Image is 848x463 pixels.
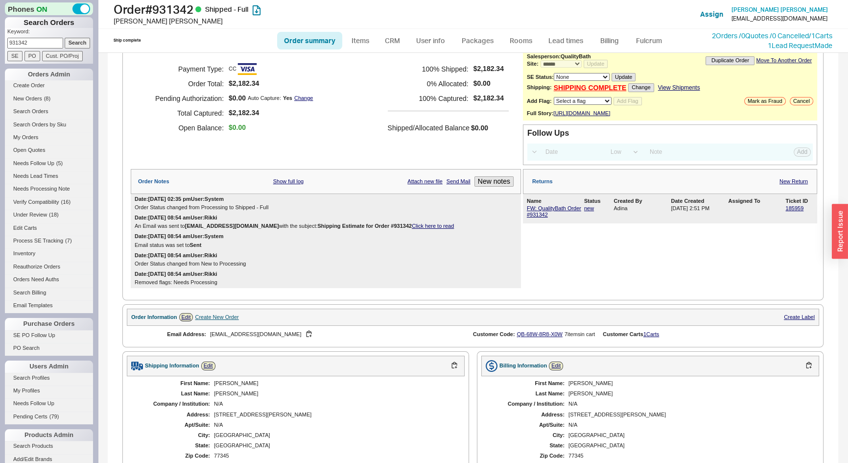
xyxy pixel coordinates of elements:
[5,262,93,272] a: Reauthorize Orders
[517,71,525,79] input: Full Refund
[592,381,630,388] span: Restocking Fee
[5,429,93,441] div: Products Admin
[13,400,54,406] span: Needs Follow Up
[742,292,770,300] span: $669.60
[7,51,23,61] input: SE
[5,132,93,143] a: My Orders
[705,302,742,312] span: Total Fees
[205,5,248,13] span: Shipped - Full
[13,199,59,205] span: Verify Compatibility
[658,333,675,342] span: $0.00
[155,364,204,413] img: Emtek_Turino_Lever_8_Rosette_Satin_Brass_US4_ex5fb6
[712,31,809,40] a: 2Orders /0Quotes /0 Cancelled
[5,398,93,409] a: Needs Follow Up
[212,71,314,99] span: Item
[114,16,426,26] div: [PERSON_NAME] [PERSON_NAME]
[742,324,770,332] span: $0.00
[7,28,93,38] p: Keyword:
[731,15,827,22] div: [EMAIL_ADDRESS][DOMAIN_NAME]
[364,71,432,89] input: Return Reason
[114,2,426,16] h1: Order # 931342
[5,248,93,259] a: Inventory
[592,305,622,318] input: Select...
[612,310,618,314] svg: open menu
[5,184,93,194] a: Needs Processing Note
[529,364,562,374] span: Full refund
[5,223,93,233] a: Edit Carts
[592,390,622,403] input: Select...
[517,365,525,373] input: Full refund
[440,364,509,392] textarea: finish looks like it is tarnishing
[768,41,832,49] a: 1Lead RequestMade
[5,106,93,117] a: Search Orders
[742,314,770,322] span: $0.00
[592,32,627,49] a: Billing
[5,171,93,181] a: Needs Lead Times
[731,6,828,13] span: [PERSON_NAME] [PERSON_NAME]
[409,32,452,49] a: User info
[658,417,675,427] span: $0.00
[423,78,428,82] svg: open menu
[5,94,93,104] a: New Orders(8)
[502,32,539,49] a: Rooms
[809,31,832,40] a: /1Carts
[350,368,356,378] span: / 3
[592,71,608,99] span: Fees
[742,376,770,385] span: $401.76
[132,279,147,344] div: 4
[5,17,93,28] h1: Search Orders
[56,160,63,166] span: ( 5 )
[742,302,770,312] span: $0.00
[629,32,669,49] a: Fulcrum
[5,300,93,311] a: Email Templates
[364,364,432,382] input: Reason
[49,212,59,218] span: ( 18 )
[592,296,630,303] span: Restocking Fee
[615,367,631,375] span: Manual
[333,224,400,234] span: Do Not Update Ticket
[5,373,93,383] a: Search Profiles
[5,210,93,220] a: Under Review(18)
[5,69,93,80] div: Orders Admin
[13,160,54,166] span: Needs Follow Up
[212,307,248,315] span: PO: 984216
[393,178,427,186] span: Return Name
[212,279,314,298] div: 8208TRHUS4 Emtek Turino Brass Lever Handle with #8 Rosette
[5,2,93,15] div: Phones
[700,9,723,19] button: Assign
[212,364,314,383] div: 8208TLHUS4 Emtek Turino Brass Lever Handle with #8 Rosette
[651,71,658,99] span: %
[49,414,59,419] span: ( 79 )
[658,392,675,402] span: $0.00
[742,366,770,374] span: $434.91
[5,343,93,353] a: PO Search
[344,32,376,49] a: Items
[742,409,770,417] span: $0.00
[771,444,826,459] button: Initiate return
[592,321,695,329] div: Shipping Fee
[742,281,770,290] span: $724.85
[592,416,622,429] input: Select...
[5,386,93,396] a: My Profiles
[779,446,818,458] span: Initiate return
[132,364,147,429] div: 5
[454,32,500,49] a: Packages
[13,414,47,419] span: Pending Certs
[705,419,742,427] span: Total Refund
[658,307,675,317] span: $0.00
[13,212,47,218] span: Under Review
[5,158,93,169] a: Needs Follow Up(5)
[5,120,93,130] a: Search Orders by Sku
[705,409,742,417] span: Tax Refund
[44,96,50,101] span: ( 8 )
[310,151,529,161] div: Return Info
[705,398,742,407] span: Item Refund
[612,395,618,399] svg: open menu
[36,4,47,14] span: ON
[598,367,607,375] span: Fee
[13,238,63,244] span: Process SE Tracking
[5,80,93,91] a: Create Order
[705,366,742,374] span: Max price
[5,197,93,207] a: Verify Compatibility(16)
[705,314,742,322] span: Item Refund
